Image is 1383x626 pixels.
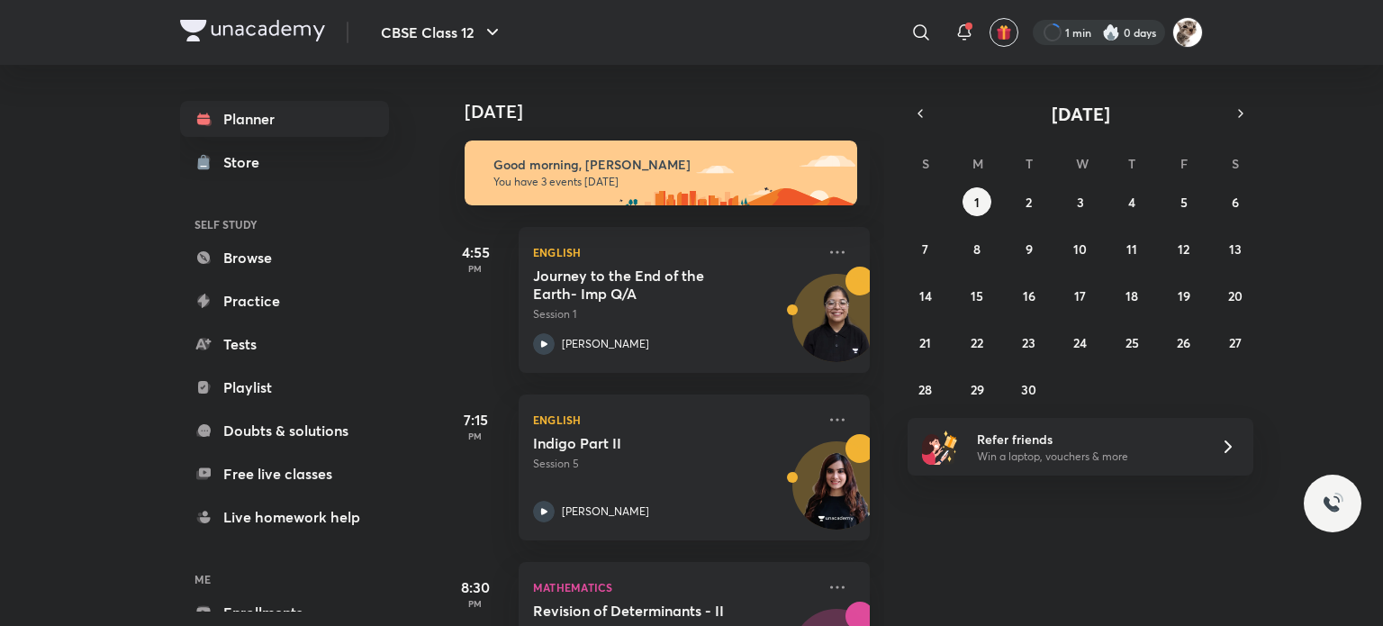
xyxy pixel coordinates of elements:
a: Company Logo [180,20,325,46]
button: September 13, 2025 [1221,234,1250,263]
button: September 29, 2025 [963,375,991,404]
button: September 22, 2025 [963,328,991,357]
img: ttu [1322,493,1343,514]
h6: Good morning, [PERSON_NAME] [493,157,841,173]
p: PM [439,598,511,609]
abbr: September 6, 2025 [1232,194,1239,211]
abbr: September 7, 2025 [922,240,928,258]
button: September 8, 2025 [963,234,991,263]
button: September 12, 2025 [1170,234,1198,263]
button: September 3, 2025 [1066,187,1095,216]
a: Playlist [180,369,389,405]
abbr: September 21, 2025 [919,334,931,351]
button: avatar [990,18,1018,47]
img: morning [465,141,857,205]
button: September 5, 2025 [1170,187,1198,216]
button: September 24, 2025 [1066,328,1095,357]
abbr: September 16, 2025 [1023,287,1035,304]
h5: 4:55 [439,241,511,263]
button: September 20, 2025 [1221,281,1250,310]
h5: Indigo Part II [533,434,757,452]
button: September 11, 2025 [1117,234,1146,263]
abbr: September 28, 2025 [918,381,932,398]
p: [PERSON_NAME] [562,336,649,352]
a: Live homework help [180,499,389,535]
img: Avatar [793,284,880,370]
h5: Journey to the End of the Earth- Imp Q/A [533,267,757,303]
abbr: September 9, 2025 [1026,240,1033,258]
img: avatar [996,24,1012,41]
div: Store [223,151,270,173]
a: Tests [180,326,389,362]
abbr: September 5, 2025 [1180,194,1188,211]
button: September 17, 2025 [1066,281,1095,310]
abbr: September 14, 2025 [919,287,932,304]
abbr: September 25, 2025 [1125,334,1139,351]
abbr: Thursday [1128,155,1135,172]
button: September 21, 2025 [911,328,940,357]
abbr: September 20, 2025 [1228,287,1243,304]
abbr: September 22, 2025 [971,334,983,351]
abbr: September 4, 2025 [1128,194,1135,211]
img: referral [922,429,958,465]
a: Store [180,144,389,180]
a: Practice [180,283,389,319]
p: English [533,409,816,431]
button: September 19, 2025 [1170,281,1198,310]
h6: ME [180,564,389,594]
button: CBSE Class 12 [370,14,514,50]
a: Planner [180,101,389,137]
abbr: September 30, 2025 [1021,381,1036,398]
button: September 23, 2025 [1015,328,1044,357]
abbr: September 26, 2025 [1177,334,1190,351]
button: September 26, 2025 [1170,328,1198,357]
abbr: Monday [972,155,983,172]
abbr: September 24, 2025 [1073,334,1087,351]
img: Lavanya [1172,17,1203,48]
abbr: September 29, 2025 [971,381,984,398]
img: Avatar [793,451,880,538]
button: September 9, 2025 [1015,234,1044,263]
abbr: Tuesday [1026,155,1033,172]
abbr: September 11, 2025 [1126,240,1137,258]
button: September 14, 2025 [911,281,940,310]
a: Browse [180,240,389,276]
abbr: September 8, 2025 [973,240,981,258]
abbr: September 3, 2025 [1077,194,1084,211]
p: Session 5 [533,456,816,472]
p: Session 1 [533,306,816,322]
abbr: September 27, 2025 [1229,334,1242,351]
p: PM [439,263,511,274]
button: September 6, 2025 [1221,187,1250,216]
abbr: September 15, 2025 [971,287,983,304]
abbr: September 2, 2025 [1026,194,1032,211]
span: [DATE] [1052,102,1110,126]
h6: Refer friends [977,430,1198,449]
a: Doubts & solutions [180,413,389,449]
abbr: September 10, 2025 [1073,240,1087,258]
abbr: September 1, 2025 [974,194,980,211]
h6: SELF STUDY [180,209,389,240]
button: September 15, 2025 [963,281,991,310]
h5: Revision of Determinants - II [533,602,757,620]
abbr: September 23, 2025 [1022,334,1035,351]
button: September 1, 2025 [963,187,991,216]
img: Company Logo [180,20,325,41]
abbr: Saturday [1232,155,1239,172]
button: September 10, 2025 [1066,234,1095,263]
h5: 7:15 [439,409,511,431]
p: Win a laptop, vouchers & more [977,449,1198,465]
button: September 30, 2025 [1015,375,1044,404]
button: September 2, 2025 [1015,187,1044,216]
p: PM [439,431,511,441]
button: September 18, 2025 [1117,281,1146,310]
button: September 25, 2025 [1117,328,1146,357]
p: [PERSON_NAME] [562,504,649,520]
button: September 16, 2025 [1015,281,1044,310]
button: September 4, 2025 [1117,187,1146,216]
p: Mathematics [533,576,816,598]
button: [DATE] [933,101,1228,126]
h5: 8:30 [439,576,511,598]
abbr: September 19, 2025 [1178,287,1190,304]
p: English [533,241,816,263]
